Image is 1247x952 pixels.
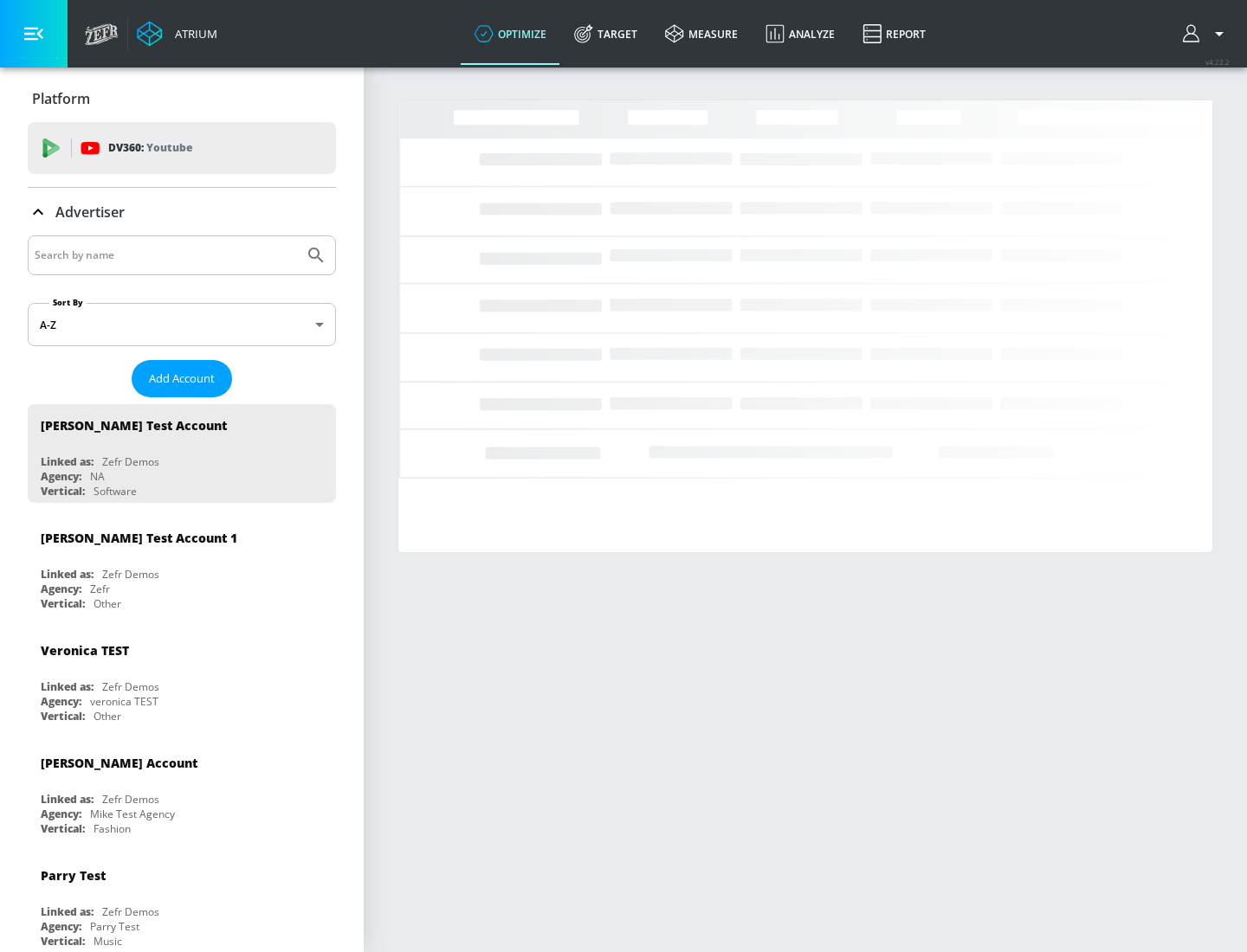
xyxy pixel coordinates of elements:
[41,530,237,546] div: [PERSON_NAME] Test Account 1
[94,596,121,611] div: Other
[28,742,336,840] div: [PERSON_NAME] AccountLinked as:Zefr DemosAgency:Mike Test AgencyVertical:Fashion
[146,138,192,157] p: Youtube
[132,360,232,397] button: Add Account
[32,89,90,108] p: Platform
[41,454,94,469] div: Linked as:
[94,484,137,499] div: Software
[49,297,87,308] label: Sort By
[94,934,122,949] div: Music
[41,807,81,821] div: Agency:
[90,694,158,709] div: veronica TEST
[41,417,227,434] div: [PERSON_NAME] Test Account
[102,792,159,807] div: Zefr Demos
[41,567,94,582] div: Linked as:
[28,404,336,503] div: [PERSON_NAME] Test AccountLinked as:Zefr DemosAgency:NAVertical:Software
[41,679,94,694] div: Linked as:
[41,484,85,499] div: Vertical:
[94,821,131,836] div: Fashion
[1205,57,1230,67] span: v 4.22.2
[102,679,159,694] div: Zefr Demos
[41,755,197,771] div: [PERSON_NAME] Account
[108,138,192,158] p: DV360:
[461,3,560,65] a: optimize
[41,694,81,709] div: Agency:
[41,642,129,659] div: Veronica TEST
[752,3,849,65] a: Analyze
[90,919,139,934] div: Parry Test
[28,517,336,615] div: [PERSON_NAME] Test Account 1Linked as:Zefr DemosAgency:ZefrVertical:Other
[28,303,336,346] div: A-Z
[168,26,217,42] div: Atrium
[28,74,336,123] div: Platform
[28,188,336,236] div: Advertiser
[102,454,159,469] div: Zefr Demos
[41,821,85,836] div: Vertical:
[651,3,752,65] a: measure
[41,904,94,919] div: Linked as:
[41,709,85,724] div: Vertical:
[41,867,106,884] div: Parry Test
[102,567,159,582] div: Zefr Demos
[41,919,81,934] div: Agency:
[560,3,651,65] a: Target
[41,934,85,949] div: Vertical:
[35,244,297,267] input: Search by name
[28,629,336,728] div: Veronica TESTLinked as:Zefr DemosAgency:veronica TESTVertical:Other
[41,469,81,484] div: Agency:
[149,369,215,389] span: Add Account
[90,582,110,596] div: Zefr
[102,904,159,919] div: Zefr Demos
[41,792,94,807] div: Linked as:
[28,122,336,174] div: DV360: Youtube
[41,596,85,611] div: Vertical:
[137,21,217,47] a: Atrium
[55,203,125,222] p: Advertiser
[90,807,175,821] div: Mike Test Agency
[849,3,940,65] a: Report
[94,709,121,724] div: Other
[41,582,81,596] div: Agency:
[90,469,105,484] div: NA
